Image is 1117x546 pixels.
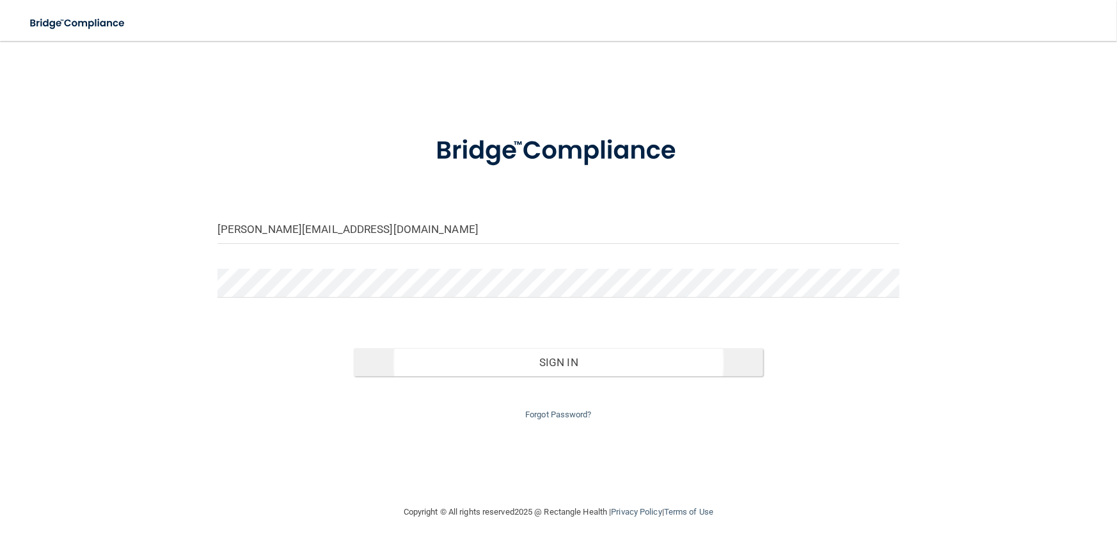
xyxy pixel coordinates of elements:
div: Copyright © All rights reserved 2025 @ Rectangle Health | | [325,492,792,533]
a: Forgot Password? [525,410,592,419]
img: bridge_compliance_login_screen.278c3ca4.svg [409,118,708,184]
a: Privacy Policy [611,507,661,517]
a: Terms of Use [664,507,713,517]
input: Email [218,215,899,244]
button: Sign In [354,348,763,376]
iframe: Drift Widget Chat Controller [896,455,1102,506]
img: bridge_compliance_login_screen.278c3ca4.svg [19,10,137,36]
